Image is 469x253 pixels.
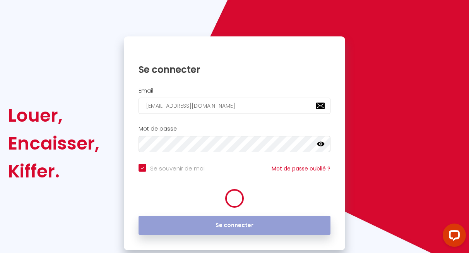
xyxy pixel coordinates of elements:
div: Kiffer. [8,157,99,185]
a: Mot de passe oublié ? [272,165,330,172]
div: Encaisser, [8,129,99,157]
h2: Email [139,88,330,94]
button: Se connecter [139,216,330,235]
div: Louer, [8,102,99,129]
iframe: LiveChat chat widget [436,220,469,253]
h1: Se connecter [139,64,330,76]
h2: Mot de passe [139,126,330,132]
input: Ton Email [139,98,330,114]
